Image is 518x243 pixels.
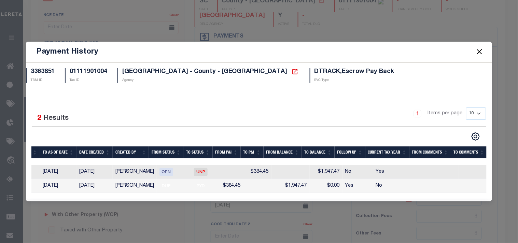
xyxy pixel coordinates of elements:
[40,179,76,193] td: [DATE]
[76,165,113,179] td: [DATE]
[40,146,76,158] th: To As of Date: activate to sort column ascending
[220,179,248,193] td: $384.45
[149,146,183,158] th: From Status: activate to sort column ascending
[183,146,212,158] th: To Status: activate to sort column ascending
[159,182,173,190] span: DUE
[248,165,271,179] td: $384.45
[70,68,107,76] h5: 01111901004
[113,179,157,193] td: [PERSON_NAME]
[310,165,342,179] td: $1,947.47
[40,165,76,179] td: [DATE]
[122,78,299,83] p: Agency
[113,165,157,179] td: [PERSON_NAME]
[314,68,394,76] h5: DTRACK,Escrow Pay Back
[122,69,288,75] span: [GEOGRAPHIC_DATA] - County - [GEOGRAPHIC_DATA]
[409,146,451,158] th: From Comments: activate to sort column ascending
[264,146,302,158] th: From Balance: activate to sort column ascending
[414,110,421,117] a: 1
[475,47,484,56] button: Close
[76,179,113,193] td: [DATE]
[310,179,342,193] td: $0.00
[213,146,241,158] th: From P&I: activate to sort column ascending
[36,47,98,57] h5: Payment History
[451,146,487,158] th: To Comments: activate to sort column ascending
[302,146,335,158] th: To Balance: activate to sort column ascending
[113,146,149,158] th: Created By: activate to sort column ascending
[43,113,69,124] label: Results
[373,179,417,193] td: No
[76,146,113,158] th: Date Created: activate to sort column ascending
[428,110,463,117] span: Items per page
[31,78,55,83] p: TBM ID
[37,115,41,122] span: 2
[314,78,394,83] p: SVC Type
[31,68,55,76] h5: 3363851
[159,168,173,176] span: OPN
[241,146,264,158] th: To P&I: activate to sort column ascending
[271,179,310,193] td: $1,947.47
[194,182,208,190] span: PYD
[342,165,373,179] td: No
[365,146,409,158] th: Current Tax Year: activate to sort column ascending
[70,78,107,83] p: Tax ID
[373,165,417,179] td: Yes
[335,146,365,158] th: Follow Up: activate to sort column ascending
[342,179,373,193] td: Yes
[194,168,208,176] span: UNP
